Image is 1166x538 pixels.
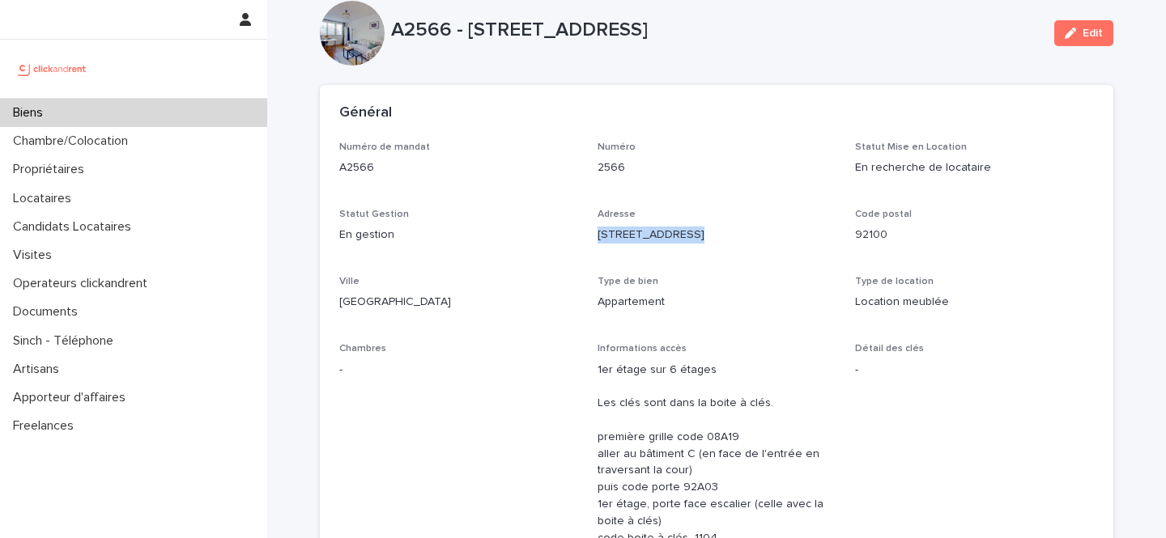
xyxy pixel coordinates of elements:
p: Locataires [6,191,84,206]
p: [STREET_ADDRESS] [598,227,836,244]
span: Edit [1083,28,1103,39]
p: Apporteur d'affaires [6,390,138,405]
button: Edit [1054,20,1113,46]
p: Documents [6,304,91,320]
p: En recherche de locataire [855,159,1094,176]
span: Numéro de mandat [339,142,430,152]
p: A2566 - [STREET_ADDRESS] [391,19,1041,42]
p: Operateurs clickandrent [6,276,160,291]
span: Ville [339,277,360,286]
p: En gestion [339,227,578,244]
span: Statut Gestion [339,210,409,219]
span: Type de bien [598,277,658,286]
p: Artisans [6,362,72,377]
span: Chambres [339,344,386,354]
p: Location meublée [855,294,1094,311]
p: Visites [6,248,65,263]
p: Biens [6,105,56,121]
span: Informations accès [598,344,687,354]
span: Numéro [598,142,636,152]
p: Candidats Locataires [6,219,144,235]
p: - [339,362,578,379]
span: Statut Mise en Location [855,142,967,152]
p: Sinch - Téléphone [6,333,126,349]
p: - [855,362,1094,379]
span: Adresse [598,210,636,219]
h2: Général [339,104,392,122]
p: 92100 [855,227,1094,244]
p: Propriétaires [6,162,97,177]
span: Code postal [855,210,912,219]
img: UCB0brd3T0yccxBKYDjQ [13,53,91,85]
p: Freelances [6,418,87,434]
p: Appartement [598,294,836,311]
p: Chambre/Colocation [6,133,141,149]
p: 2566 [598,159,836,176]
span: Type de location [855,277,934,286]
p: A2566 [339,159,578,176]
span: Détail des clés [855,344,924,354]
p: [GEOGRAPHIC_DATA] [339,294,578,311]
